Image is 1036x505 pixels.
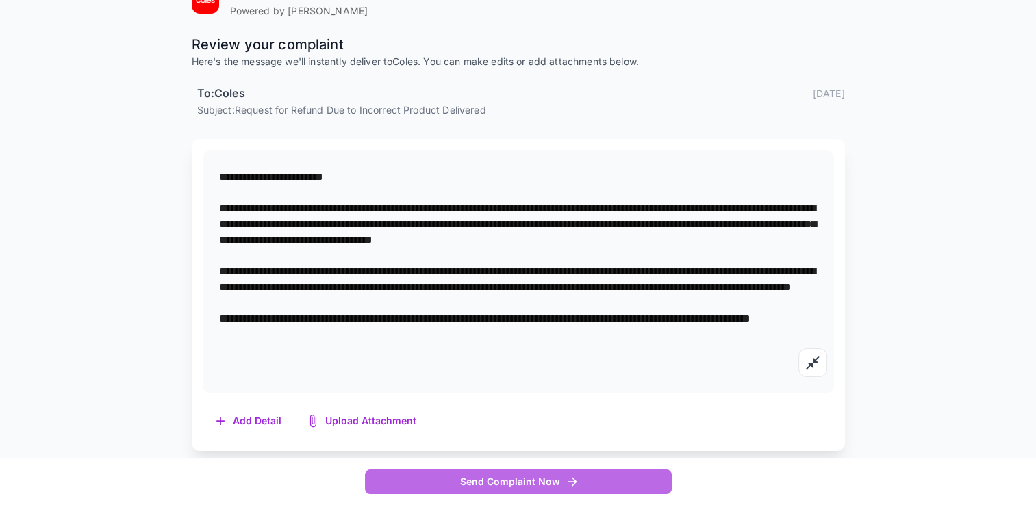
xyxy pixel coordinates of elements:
[192,55,845,68] p: Here's the message we'll instantly deliver to Coles . You can make edits or add attachments below.
[813,86,845,101] p: [DATE]
[295,407,430,435] button: Upload Attachment
[365,469,672,495] button: Send Complaint Now
[230,4,368,18] p: Powered by [PERSON_NAME]
[192,34,845,55] p: Review your complaint
[197,85,245,103] h6: To: Coles
[203,407,295,435] button: Add Detail
[197,103,845,117] p: Subject: Request for Refund Due to Incorrect Product Delivered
